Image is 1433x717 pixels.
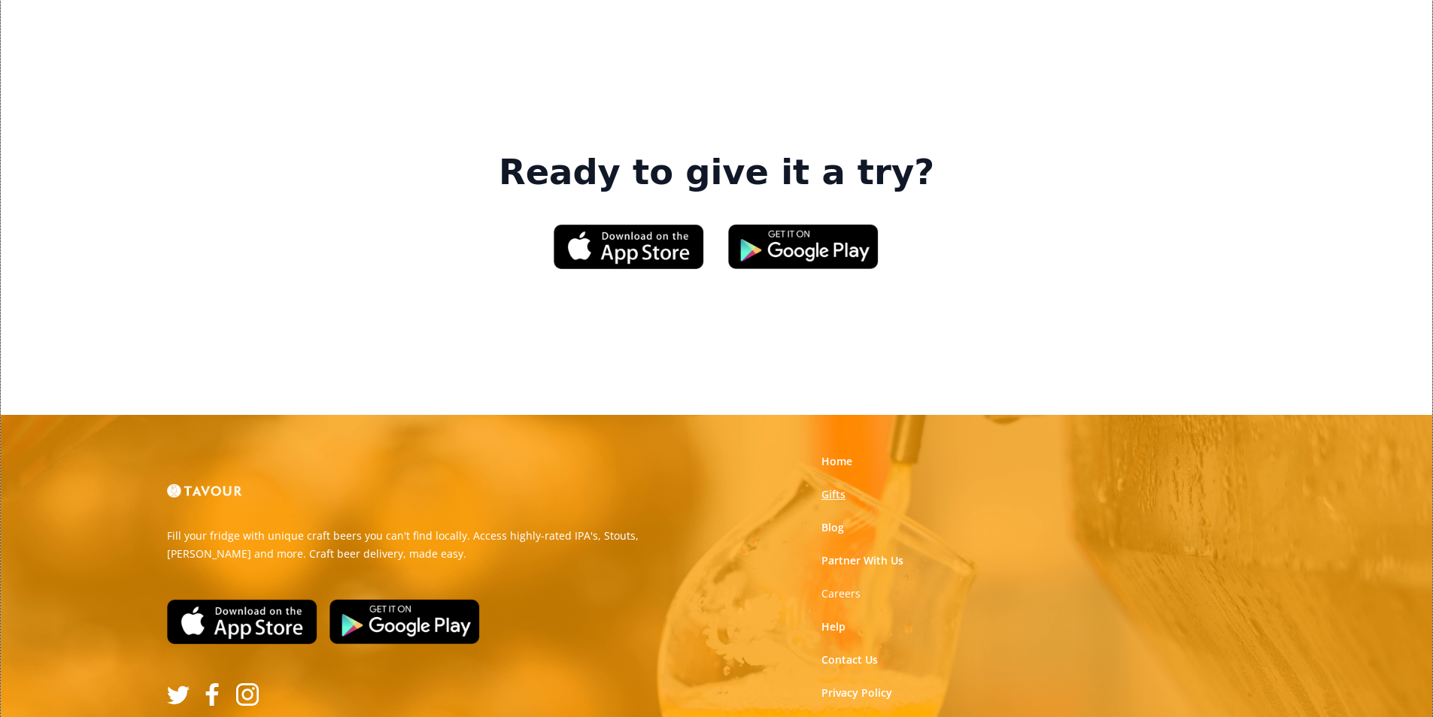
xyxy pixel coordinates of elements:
[167,527,706,563] p: Fill your fridge with unique craft beers you can't find locally. Access highly-rated IPA's, Stout...
[499,152,934,194] strong: Ready to give it a try?
[821,586,861,601] a: Careers
[821,553,903,568] a: Partner With Us
[821,652,878,667] a: Contact Us
[821,454,852,469] a: Home
[821,619,846,634] a: Help
[821,586,861,601] strong: Careers
[821,685,892,700] a: Privacy Policy
[821,487,846,502] a: Gifts
[821,520,844,535] a: Blog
